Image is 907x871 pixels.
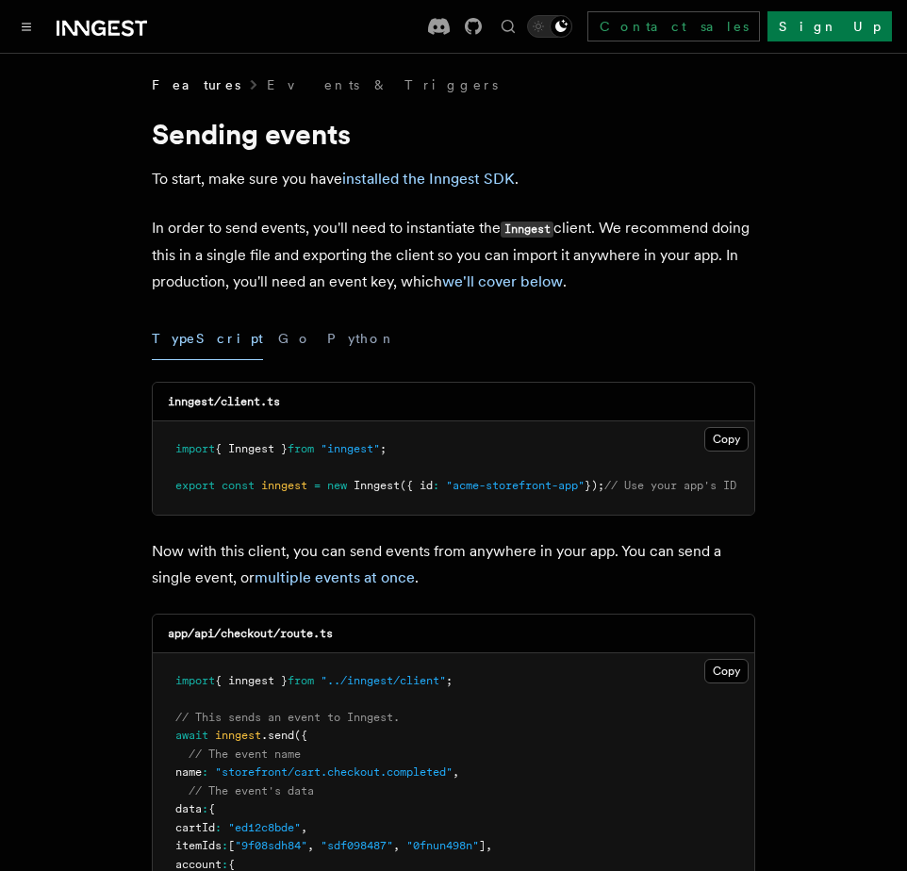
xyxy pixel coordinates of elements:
[604,479,736,492] span: // Use your app's ID
[400,479,433,492] span: ({ id
[222,479,255,492] span: const
[175,479,215,492] span: export
[314,479,321,492] span: =
[585,479,604,492] span: });
[321,674,446,687] span: "../inngest/client"
[278,318,312,360] button: Go
[301,821,307,834] span: ,
[152,75,240,94] span: Features
[152,318,263,360] button: TypeScript
[406,839,479,852] span: "0fnun498n"
[222,858,228,871] span: :
[228,858,235,871] span: {
[587,11,760,41] a: Contact sales
[15,15,38,38] button: Toggle navigation
[175,765,202,779] span: name
[175,858,222,871] span: account
[168,395,280,408] code: inngest/client.ts
[307,839,314,852] span: ,
[446,674,453,687] span: ;
[288,674,314,687] span: from
[255,568,415,586] a: multiple events at once
[215,821,222,834] span: :
[497,15,519,38] button: Find something...
[175,711,400,724] span: // This sends an event to Inngest.
[479,839,486,852] span: ]
[228,821,301,834] span: "ed12c8bde"
[215,765,453,779] span: "storefront/cart.checkout.completed"
[215,729,261,742] span: inngest
[327,318,396,360] button: Python
[175,442,215,455] span: import
[175,821,215,834] span: cartId
[222,839,228,852] span: :
[208,802,215,815] span: {
[767,11,892,41] a: Sign Up
[342,170,515,188] a: installed the Inngest SDK
[704,427,749,452] button: Copy
[321,839,393,852] span: "sdf098487"
[175,729,208,742] span: await
[152,117,755,151] h1: Sending events
[294,729,307,742] span: ({
[168,627,333,640] code: app/api/checkout/route.ts
[152,215,755,295] p: In order to send events, you'll need to instantiate the client. We recommend doing this in a sing...
[380,442,387,455] span: ;
[486,839,492,852] span: ,
[704,659,749,683] button: Copy
[321,442,380,455] span: "inngest"
[393,839,400,852] span: ,
[189,748,301,761] span: // The event name
[215,442,288,455] span: { Inngest }
[442,272,563,290] a: we'll cover below
[501,222,553,238] code: Inngest
[235,839,307,852] span: "9f08sdh84"
[433,479,439,492] span: :
[267,75,498,94] a: Events & Triggers
[288,442,314,455] span: from
[261,729,294,742] span: .send
[453,765,459,779] span: ,
[215,674,288,687] span: { inngest }
[261,479,307,492] span: inngest
[175,674,215,687] span: import
[175,802,202,815] span: data
[202,802,208,815] span: :
[202,765,208,779] span: :
[354,479,400,492] span: Inngest
[527,15,572,38] button: Toggle dark mode
[152,166,755,192] p: To start, make sure you have .
[446,479,585,492] span: "acme-storefront-app"
[175,839,222,852] span: itemIds
[189,784,314,797] span: // The event's data
[327,479,347,492] span: new
[228,839,235,852] span: [
[152,538,755,591] p: Now with this client, you can send events from anywhere in your app. You can send a single event,...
